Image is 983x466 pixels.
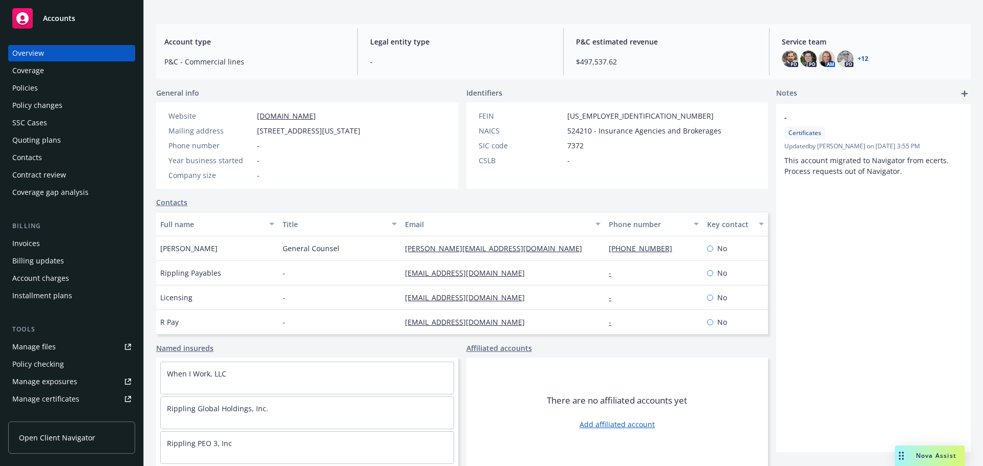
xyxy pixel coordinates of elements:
a: Manage certificates [8,391,135,407]
div: Policies [12,80,38,96]
span: - [567,155,570,166]
div: Email [405,219,589,230]
a: Manage claims [8,408,135,425]
div: -CertificatesUpdatedby [PERSON_NAME] on [DATE] 3:55 PMThis account migrated to Navigator from ece... [776,104,971,185]
div: Overview [12,45,44,61]
span: Licensing [160,292,193,303]
a: Named insureds [156,343,213,353]
div: Full name [160,219,263,230]
span: Service team [782,36,963,47]
a: Accounts [8,4,135,33]
span: No [717,317,727,327]
a: Policy checking [8,356,135,372]
a: When I Work, LLC [167,369,226,379]
div: Installment plans [12,287,72,304]
span: Notes [776,87,797,100]
a: - [609,268,619,278]
div: Phone number [168,140,253,151]
div: FEIN [479,110,563,121]
span: Open Client Navigator [19,432,95,443]
a: Billing updates [8,253,135,269]
span: - [283,292,285,303]
div: Tools [8,324,135,335]
div: Title [283,219,386,230]
a: Invoices [8,235,135,252]
a: Rippling Global Holdings, Inc. [167,404,268,413]
span: [US_EMPLOYER_IDENTIFICATION_NUMBER] [567,110,714,121]
span: Nova Assist [916,451,956,460]
div: SSC Cases [12,115,47,131]
button: Email [401,212,605,236]
div: Manage files [12,339,56,355]
div: Website [168,110,253,121]
a: Contract review [8,167,135,183]
span: Identifiers [466,87,502,98]
a: Rippling PEO 3, Inc [167,438,232,448]
span: [PERSON_NAME] [160,243,218,254]
span: - [257,170,260,181]
span: 524210 - Insurance Agencies and Brokerages [567,125,721,136]
span: 7372 [567,140,584,151]
span: - [257,140,260,151]
div: Company size [168,170,253,181]
span: - [784,112,936,123]
a: Quoting plans [8,132,135,148]
a: Installment plans [8,287,135,304]
a: Policy changes [8,97,135,114]
span: General info [156,87,199,98]
span: P&C estimated revenue [576,36,757,47]
div: Drag to move [895,446,908,466]
span: Legal entity type [370,36,551,47]
div: Contacts [12,149,42,166]
span: - [257,155,260,166]
a: [EMAIL_ADDRESS][DOMAIN_NAME] [405,317,533,327]
div: Coverage [12,62,44,79]
a: [PHONE_NUMBER] [609,243,680,253]
div: Account charges [12,270,69,286]
a: SSC Cases [8,115,135,131]
a: Add affiliated account [580,419,655,430]
span: - [283,268,285,278]
a: +12 [858,56,868,62]
a: Account charges [8,270,135,286]
span: No [717,243,727,254]
span: $497,537.62 [576,56,757,67]
a: Coverage [8,62,135,79]
button: Full name [156,212,279,236]
div: Policy checking [12,356,64,372]
div: Mailing address [168,125,253,136]
span: Updated by [PERSON_NAME] on [DATE] 3:55 PM [784,142,963,151]
a: - [609,317,619,327]
span: - [283,317,285,327]
span: P&C - Commercial lines [164,56,345,67]
div: Invoices [12,235,40,252]
div: Policy changes [12,97,62,114]
a: Manage files [8,339,135,355]
span: No [717,268,727,278]
div: Phone number [609,219,687,230]
div: Manage certificates [12,391,79,407]
span: General Counsel [283,243,339,254]
div: Billing [8,221,135,231]
a: [EMAIL_ADDRESS][DOMAIN_NAME] [405,293,533,302]
div: SIC code [479,140,563,151]
a: Manage exposures [8,373,135,390]
div: Manage claims [12,408,64,425]
button: Nova Assist [895,446,965,466]
div: Contract review [12,167,66,183]
img: photo [800,51,817,67]
span: There are no affiliated accounts yet [547,394,687,407]
span: This account migrated to Navigator from ecerts. Process requests out of Navigator. [784,156,951,176]
span: Rippling Payables [160,268,221,278]
a: add [958,87,971,100]
span: Account type [164,36,345,47]
span: No [717,292,727,303]
div: Quoting plans [12,132,61,148]
img: photo [782,51,798,67]
a: [EMAIL_ADDRESS][DOMAIN_NAME] [405,268,533,278]
div: NAICS [479,125,563,136]
a: [DOMAIN_NAME] [257,111,316,121]
a: Policies [8,80,135,96]
span: - [370,56,551,67]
